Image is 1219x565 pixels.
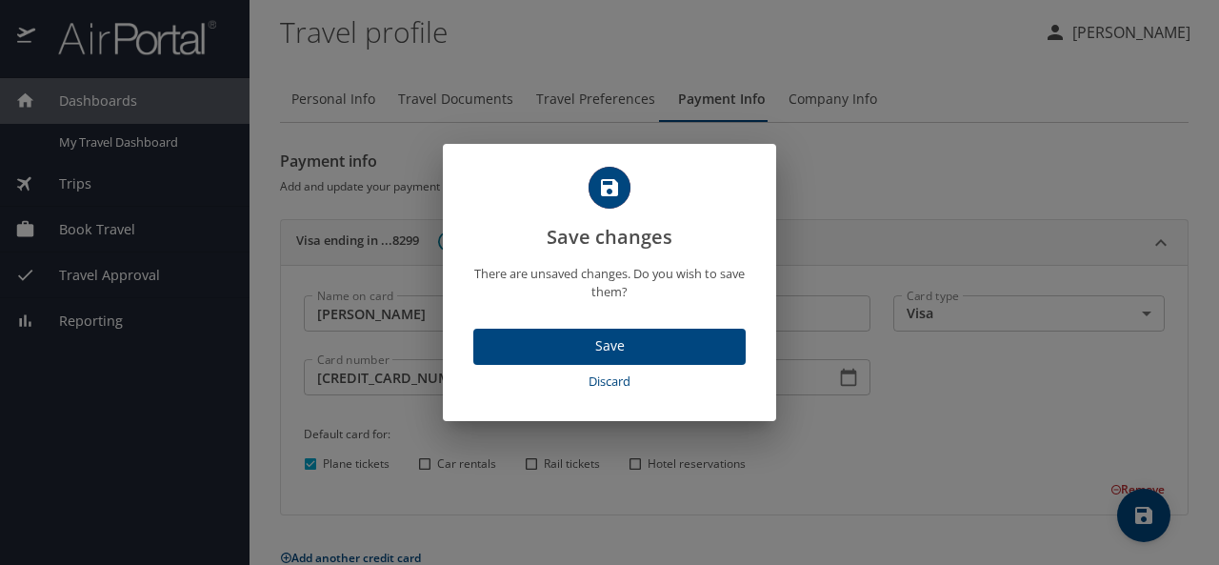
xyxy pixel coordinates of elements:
h2: Save changes [466,167,753,252]
span: Discard [481,371,738,393]
button: Discard [473,365,746,398]
button: Save [473,329,746,366]
p: There are unsaved changes. Do you wish to save them? [466,265,753,301]
span: Save [489,334,730,358]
